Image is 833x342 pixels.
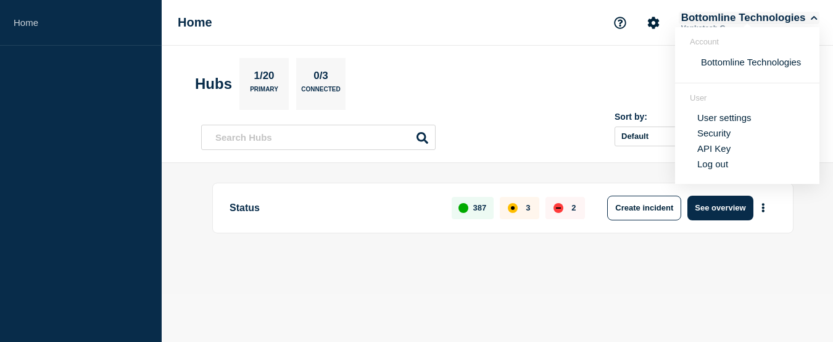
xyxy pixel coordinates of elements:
[607,196,681,220] button: Create incident
[458,203,468,213] div: up
[679,12,819,24] button: Bottomline Technologies
[697,56,805,68] button: Bottomline Technologies
[690,93,805,102] header: User
[301,86,340,99] p: Connected
[697,159,728,169] button: Log out
[571,203,576,212] p: 2
[697,112,752,123] a: User settings
[687,196,753,220] button: See overview
[690,37,805,46] header: Account
[249,70,279,86] p: 1/20
[526,203,530,212] p: 3
[615,112,695,122] div: Sort by:
[640,10,666,36] button: Account settings
[697,143,731,154] a: API Key
[553,203,563,213] div: down
[201,125,436,150] input: Search Hubs
[195,75,232,93] h2: Hubs
[309,70,333,86] p: 0/3
[508,203,518,213] div: affected
[607,10,633,36] button: Support
[230,196,437,220] p: Status
[679,24,807,33] p: Venkatesh G
[615,127,695,146] select: Sort by
[473,203,487,212] p: 387
[755,196,771,219] button: More actions
[178,15,212,30] h1: Home
[697,128,731,138] a: Security
[250,86,278,99] p: Primary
